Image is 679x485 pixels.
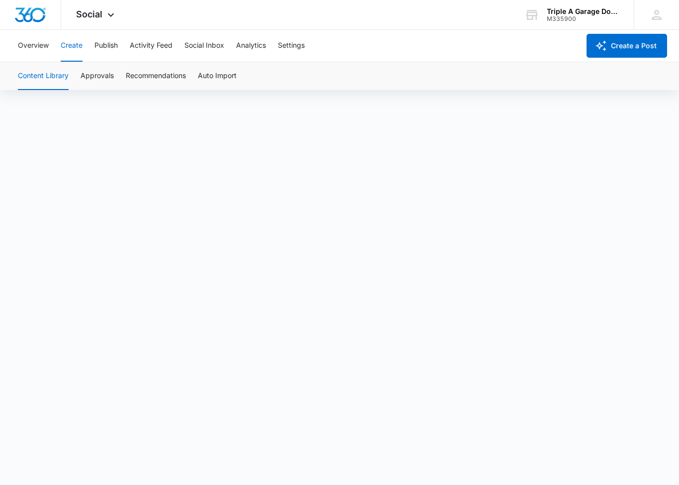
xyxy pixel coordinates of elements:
div: account id [547,15,619,22]
button: Create [61,30,83,62]
a: Not Now [10,307,56,325]
button: Content Library [18,62,69,90]
button: Social Inbox [184,30,224,62]
a: Learn More [124,307,179,325]
h1: Create a Social Post [10,18,189,39]
a: Close modal [178,3,196,21]
button: Create a Post [587,34,667,58]
button: Settings [278,30,305,62]
button: Recommendations [126,62,186,90]
p: Learn how to create a social post in the new Marketing 360 Social App! Our powerful post builder ... [10,224,189,257]
div: account name [547,7,619,15]
button: Publish [94,30,118,62]
button: Overview [18,30,49,62]
p: See step-by-step guidance in our support guide, " ." [10,265,189,287]
button: Auto Import [198,62,237,90]
button: Analytics [236,30,266,62]
a: Create and Edit Social Content [54,277,144,286]
button: Approvals [81,62,114,90]
button: Activity Feed [130,30,172,62]
span: Social [76,9,102,19]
